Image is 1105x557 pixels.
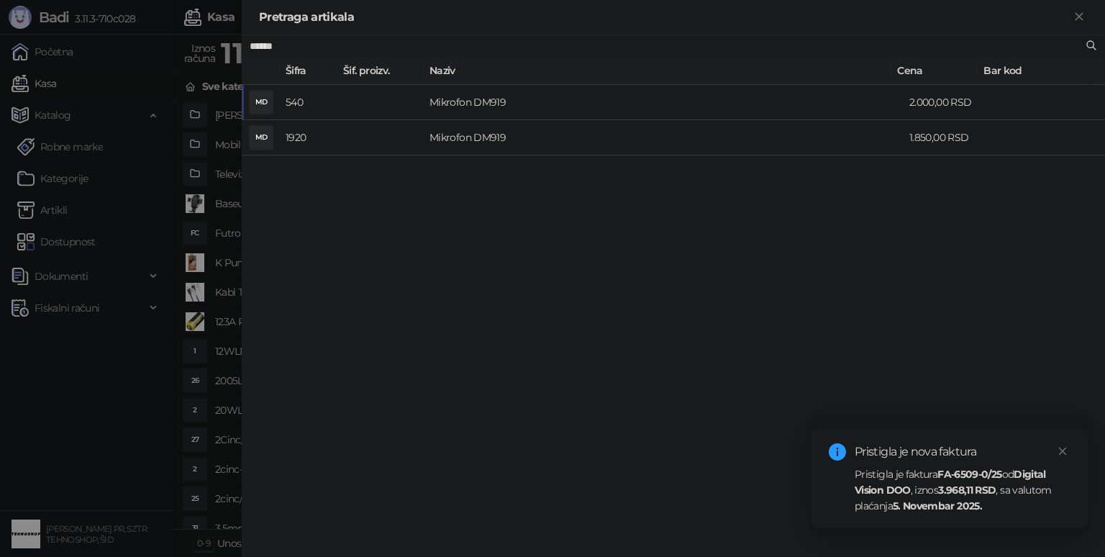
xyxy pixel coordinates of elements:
strong: Digital Vision DOO [855,468,1046,497]
th: Cena [891,57,978,85]
th: Bar kod [978,57,1093,85]
strong: FA-6509-0/25 [937,468,1001,481]
div: Pretraga artikala [259,9,1070,26]
th: Šif. proizv. [337,57,424,85]
div: MD [250,91,273,114]
div: Pristigla je faktura od , iznos , sa valutom plaćanja [855,466,1070,514]
strong: 3.968,11 RSD [938,484,996,497]
th: Naziv [424,57,891,85]
span: info-circle [829,443,846,461]
button: Zatvori [1070,9,1088,26]
div: Pristigla je nova faktura [855,443,1070,461]
td: 540 [280,85,337,120]
td: 2.000,00 RSD [904,85,990,120]
strong: 5. Novembar 2025. [893,499,982,512]
td: Mikrofon DM919 [424,85,904,120]
th: Šifra [280,57,337,85]
div: MD [250,126,273,149]
td: Mikrofon DM919 [424,120,904,155]
td: 1.850,00 RSD [904,120,990,155]
td: 1920 [280,120,337,155]
a: Close [1055,443,1070,459]
span: close [1058,446,1068,456]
